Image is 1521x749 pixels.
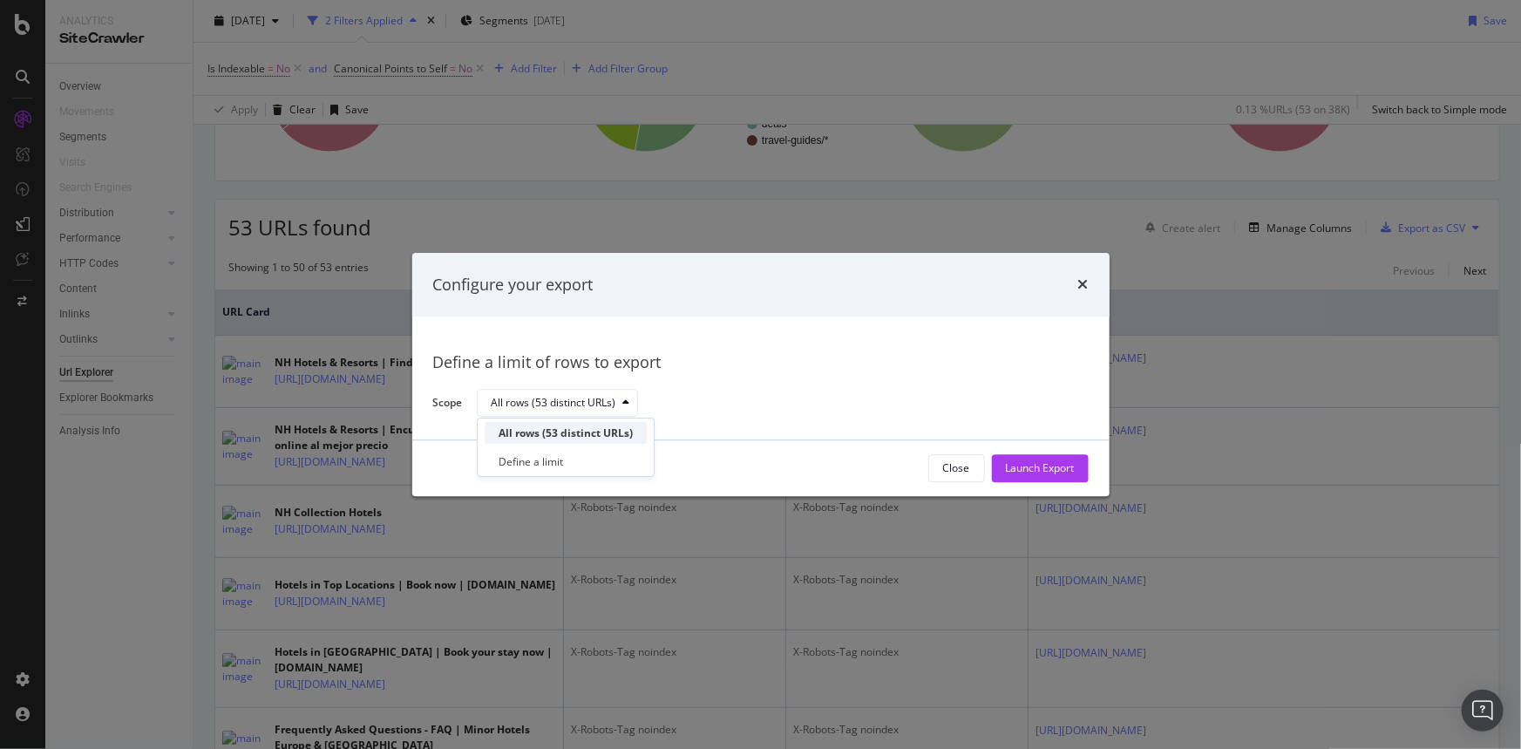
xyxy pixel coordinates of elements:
[992,454,1089,482] button: Launch Export
[433,395,463,414] label: Scope
[477,390,638,418] button: All rows (53 distinct URLs)
[928,454,985,482] button: Close
[433,352,1089,375] div: Define a limit of rows to export
[492,398,616,409] div: All rows (53 distinct URLs)
[1078,274,1089,296] div: times
[1006,461,1075,476] div: Launch Export
[943,461,970,476] div: Close
[499,426,633,440] div: All rows (53 distinct URLs)
[412,253,1110,496] div: modal
[1462,690,1504,732] div: Open Intercom Messenger
[499,454,563,469] div: Define a limit
[433,274,594,296] div: Configure your export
